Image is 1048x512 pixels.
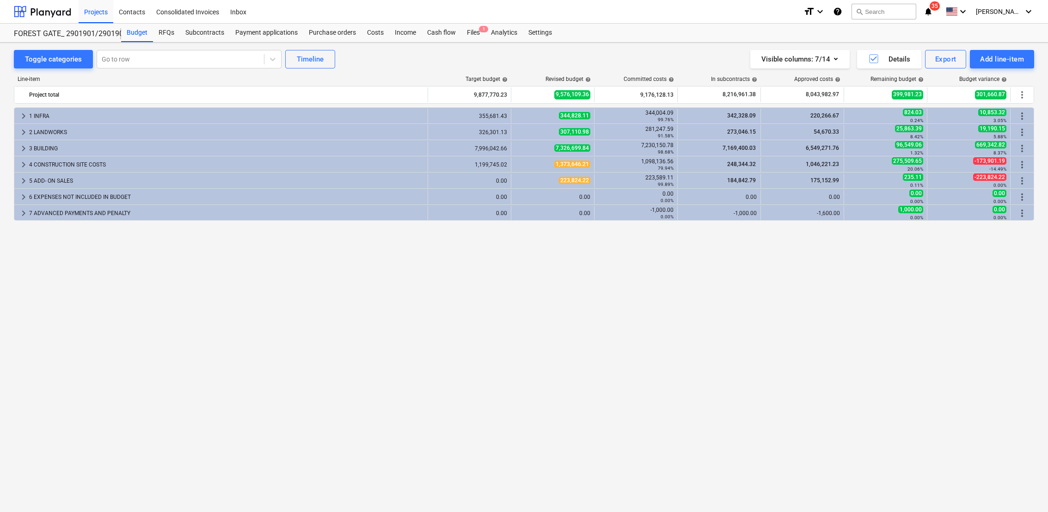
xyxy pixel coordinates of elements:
[121,24,153,42] a: Budget
[857,50,921,68] button: Details
[978,125,1006,132] span: 19,190.15
[500,77,508,82] span: help
[813,129,840,135] span: 54,670.33
[29,87,424,102] div: Project total
[554,160,590,168] span: 1,373,646.21
[959,76,1007,82] div: Budget variance
[18,111,29,122] span: keyboard_arrow_right
[833,6,842,17] i: Knowledge base
[973,173,1006,181] span: -223,824.22
[910,199,923,204] small: 0.00%
[18,143,29,154] span: keyboard_arrow_right
[975,90,1006,99] span: 301,660.87
[852,4,916,19] button: Search
[903,173,923,181] span: 235.11
[559,128,590,136] span: 307,110.98
[978,109,1006,116] span: 10,853.32
[466,76,508,82] div: Target budget
[461,24,485,42] a: Files1
[559,112,590,119] span: 344,828.11
[29,109,424,123] div: 1 INFRA
[975,141,1006,148] span: 669,342.82
[726,129,757,135] span: 273,046.15
[29,190,424,204] div: 6 EXPENSES NOT INCLUDED IN BUDGET
[711,76,757,82] div: In subcontracts
[303,24,362,42] a: Purchase orders
[554,144,590,152] span: 7,326,699.84
[722,145,757,151] span: 7,169,400.03
[29,157,424,172] div: 4 CONSTRUCTION SITE COSTS
[1017,89,1028,100] span: More actions
[993,118,1006,123] small: 3.05%
[297,53,324,65] div: Timeline
[432,145,507,152] div: 7,996,042.66
[18,159,29,170] span: keyboard_arrow_right
[18,191,29,203] span: keyboard_arrow_right
[559,177,590,184] span: 223,824.22
[29,173,424,188] div: 5 ADD- ON SALES
[681,194,757,200] div: 0.00
[479,26,488,32] span: 1
[870,76,924,82] div: Remaining budget
[598,110,674,123] div: 344,004.09
[973,157,1006,165] span: -173,901.19
[892,90,923,99] span: 399,981.23
[892,157,923,165] span: 275,509.65
[523,24,558,42] a: Settings
[362,24,389,42] div: Costs
[432,194,507,200] div: 0.00
[980,53,1024,65] div: Add line-item
[658,117,674,122] small: 99.76%
[999,77,1007,82] span: help
[809,112,840,119] span: 220,266.67
[422,24,461,42] a: Cash flow
[1017,111,1028,122] span: More actions
[598,158,674,171] div: 1,098,136.56
[805,145,840,151] span: 6,549,271.76
[1002,468,1048,512] div: Chat Widget
[765,210,840,216] div: -1,600.00
[794,76,840,82] div: Approved costs
[583,77,591,82] span: help
[545,76,591,82] div: Revised budget
[432,129,507,136] div: 326,301.13
[916,77,924,82] span: help
[14,76,429,82] div: Line-item
[29,141,424,156] div: 3 BUILDING
[658,149,674,154] small: 98.68%
[726,112,757,119] span: 342,328.09
[925,50,967,68] button: Export
[907,167,923,172] small: 20.06%
[661,198,674,203] small: 0.00%
[432,113,507,119] div: 355,681.43
[930,1,940,11] span: 35
[833,77,840,82] span: help
[153,24,180,42] div: RFQs
[1017,208,1028,219] span: More actions
[909,190,923,197] span: 0.00
[815,6,826,17] i: keyboard_arrow_down
[957,6,968,17] i: keyboard_arrow_down
[1017,127,1028,138] span: More actions
[910,183,923,188] small: 0.11%
[180,24,230,42] a: Subcontracts
[681,210,757,216] div: -1,000.00
[14,29,110,39] div: FOREST GATE_ 2901901/2901902/2901903
[14,50,93,68] button: Toggle categories
[993,215,1006,220] small: 0.00%
[598,142,674,155] div: 7,230,150.78
[485,24,523,42] div: Analytics
[750,77,757,82] span: help
[856,8,863,15] span: search
[658,182,674,187] small: 99.89%
[910,150,923,155] small: 1.32%
[809,177,840,184] span: 175,152.99
[461,24,485,42] div: Files
[598,207,674,220] div: -1,000.00
[750,50,850,68] button: Visible columns:7/14
[658,133,674,138] small: 91.58%
[910,118,923,123] small: 0.24%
